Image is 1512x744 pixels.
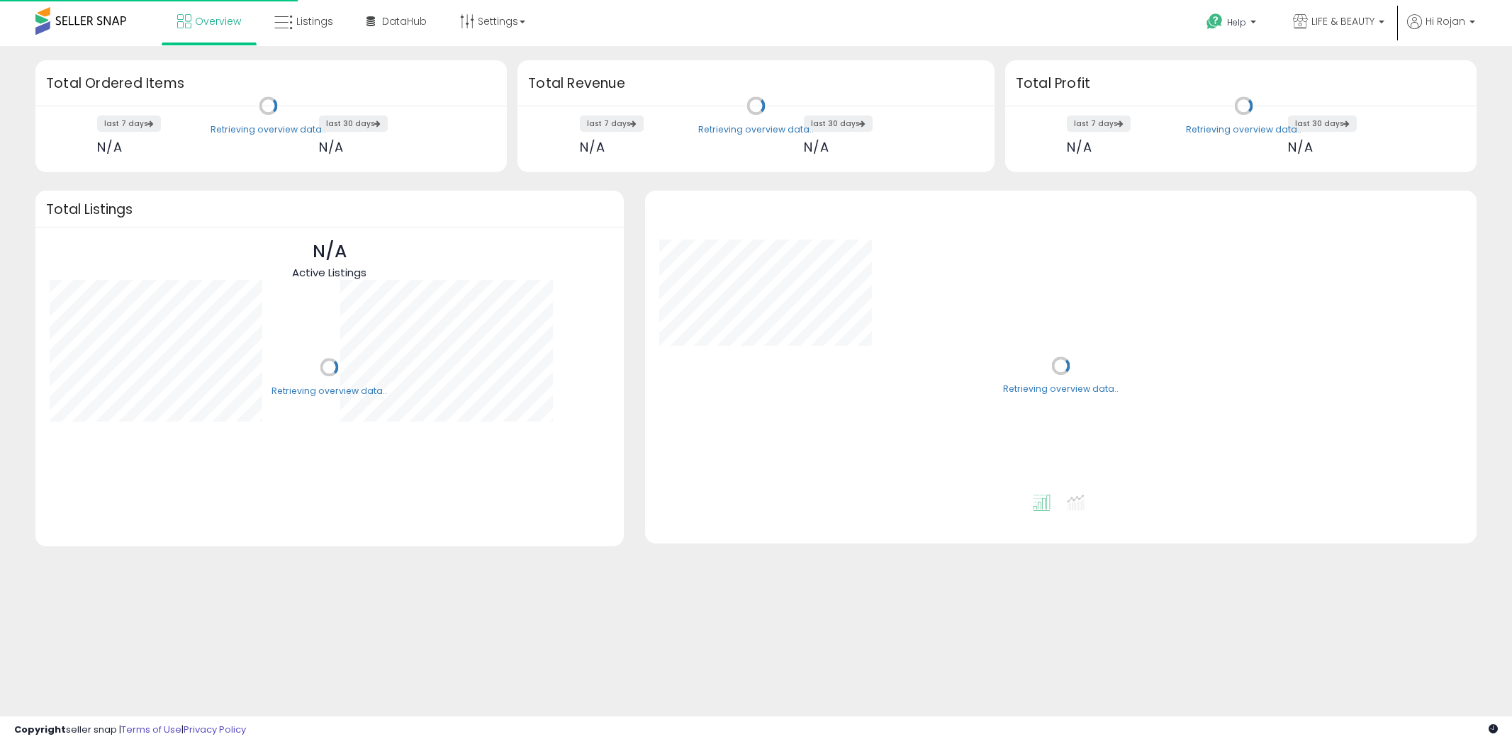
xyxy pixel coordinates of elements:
[1407,14,1475,46] a: Hi Rojan
[1186,123,1301,136] div: Retrieving overview data..
[1311,14,1374,28] span: LIFE & BEAUTY
[698,123,814,136] div: Retrieving overview data..
[1426,14,1465,28] span: Hi Rojan
[296,14,333,28] span: Listings
[1206,13,1223,30] i: Get Help
[195,14,241,28] span: Overview
[1003,383,1119,396] div: Retrieving overview data..
[271,385,387,398] div: Retrieving overview data..
[1227,16,1246,28] span: Help
[382,14,427,28] span: DataHub
[1195,2,1270,46] a: Help
[211,123,326,136] div: Retrieving overview data..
